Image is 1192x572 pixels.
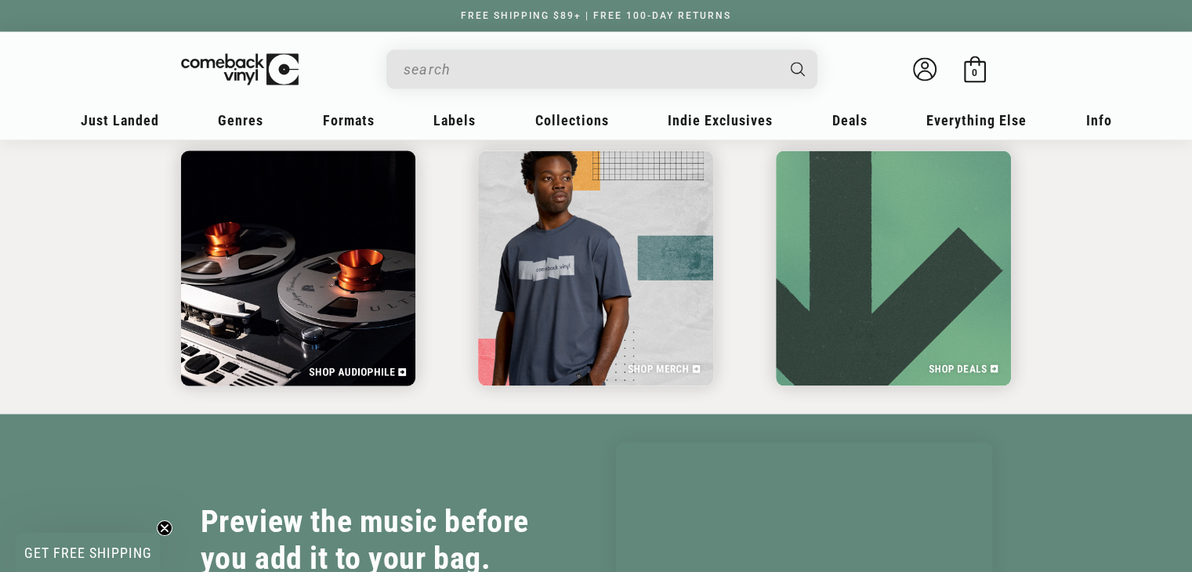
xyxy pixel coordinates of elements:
[157,520,172,536] button: Close teaser
[24,545,152,561] span: GET FREE SHIPPING
[218,112,263,129] span: Genres
[1086,112,1112,129] span: Info
[386,49,817,89] div: Search
[404,53,775,85] input: When autocomplete results are available use up and down arrows to review and enter to select
[777,49,819,89] button: Search
[926,112,1027,129] span: Everything Else
[323,112,375,129] span: Formats
[433,112,476,129] span: Labels
[535,112,609,129] span: Collections
[668,112,773,129] span: Indie Exclusives
[445,10,747,21] a: FREE SHIPPING $89+ | FREE 100-DAY RETURNS
[81,112,159,129] span: Just Landed
[972,67,977,78] span: 0
[16,533,160,572] div: GET FREE SHIPPINGClose teaser
[832,112,868,129] span: Deals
